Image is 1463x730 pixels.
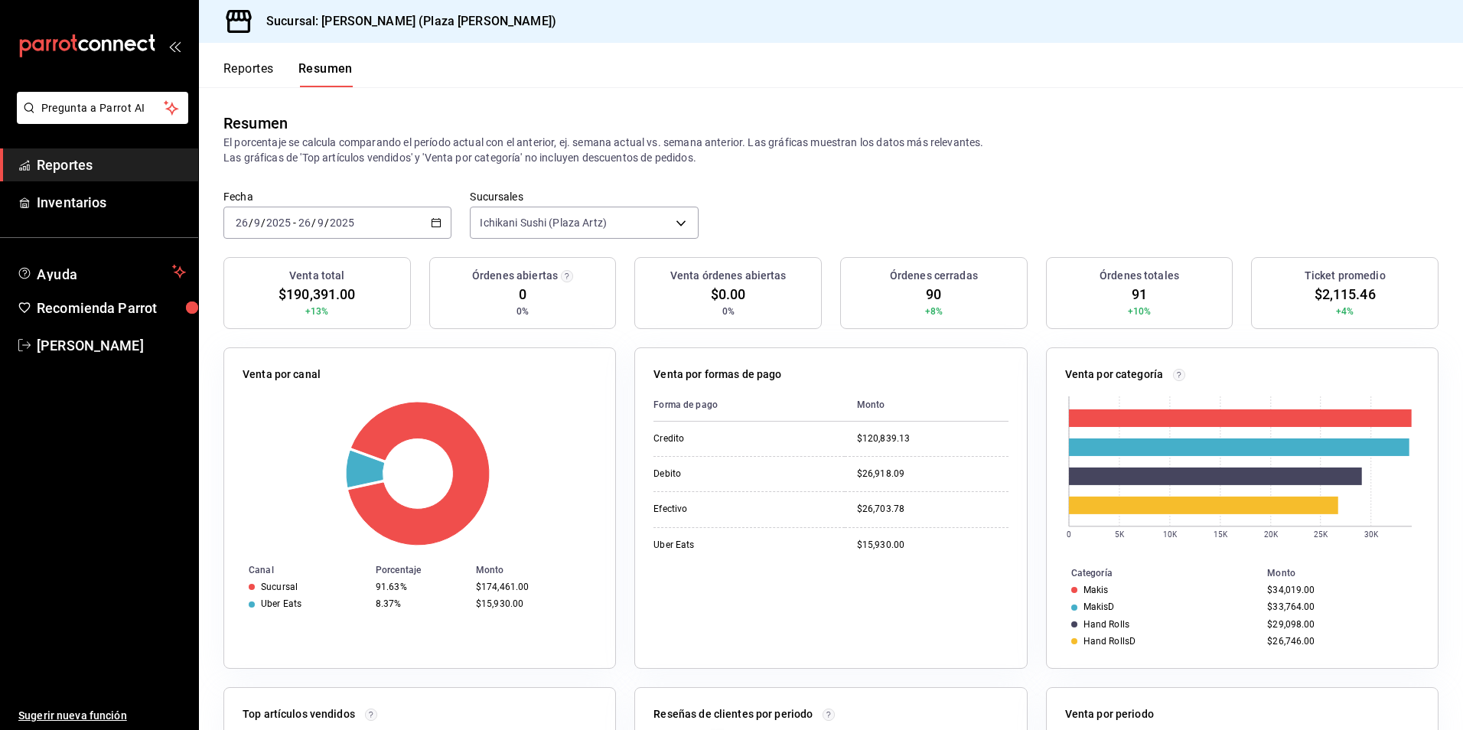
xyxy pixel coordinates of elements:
[653,432,806,445] div: Credito
[476,598,591,609] div: $15,930.00
[1267,585,1413,595] div: $34,019.00
[317,217,324,229] input: --
[480,215,607,230] span: Ichikani Sushi (Plaza Artz)
[711,284,746,305] span: $0.00
[1305,268,1386,284] h3: Ticket promedio
[653,367,781,383] p: Venta por formas de pago
[223,61,353,87] div: navigation tabs
[1267,601,1413,612] div: $33,764.00
[224,562,370,578] th: Canal
[168,40,181,52] button: open_drawer_menu
[1047,565,1262,582] th: Categoría
[1083,601,1115,612] div: MakisD
[370,562,470,578] th: Porcentaje
[1263,530,1278,539] text: 20K
[37,192,186,213] span: Inventarios
[1083,636,1136,647] div: Hand RollsD
[266,217,292,229] input: ----
[476,582,591,592] div: $174,461.00
[653,503,806,516] div: Efectivo
[324,217,329,229] span: /
[298,61,353,87] button: Resumen
[890,268,978,284] h3: Órdenes cerradas
[653,706,813,722] p: Reseñas de clientes por periodo
[37,262,166,281] span: Ayuda
[223,112,288,135] div: Resumen
[1083,619,1129,630] div: Hand Rolls
[243,706,355,722] p: Top artículos vendidos
[653,468,806,481] div: Debito
[516,305,529,318] span: 0%
[37,298,186,318] span: Recomienda Parrot
[470,191,698,202] label: Sucursales
[1083,585,1109,595] div: Makis
[279,284,355,305] span: $190,391.00
[472,268,558,284] h3: Órdenes abiertas
[17,92,188,124] button: Pregunta a Parrot AI
[1364,530,1378,539] text: 30K
[37,335,186,356] span: [PERSON_NAME]
[253,217,261,229] input: --
[1261,565,1438,582] th: Monto
[1065,367,1164,383] p: Venta por categoría
[376,598,464,609] div: 8.37%
[261,582,298,592] div: Sucursal
[223,61,274,87] button: Reportes
[235,217,249,229] input: --
[376,582,464,592] div: 91.63%
[470,562,615,578] th: Monto
[311,217,316,229] span: /
[298,217,311,229] input: --
[857,539,1008,552] div: $15,930.00
[289,268,344,284] h3: Venta total
[1213,530,1227,539] text: 15K
[261,217,266,229] span: /
[249,217,253,229] span: /
[223,135,1439,165] p: El porcentaje se calcula comparando el período actual con el anterior, ej. semana actual vs. sema...
[1313,530,1328,539] text: 25K
[857,503,1008,516] div: $26,703.78
[670,268,787,284] h3: Venta órdenes abiertas
[1162,530,1177,539] text: 10K
[305,305,329,318] span: +13%
[519,284,526,305] span: 0
[37,155,186,175] span: Reportes
[925,305,943,318] span: +8%
[857,468,1008,481] div: $26,918.09
[1267,619,1413,630] div: $29,098.00
[18,708,186,724] span: Sugerir nueva función
[1115,530,1125,539] text: 5K
[261,598,301,609] div: Uber Eats
[329,217,355,229] input: ----
[1067,530,1071,539] text: 0
[223,191,451,202] label: Fecha
[254,12,556,31] h3: Sucursal: [PERSON_NAME] (Plaza [PERSON_NAME])
[1315,284,1376,305] span: $2,115.46
[1336,305,1354,318] span: +4%
[1267,636,1413,647] div: $26,746.00
[1128,305,1152,318] span: +10%
[243,367,321,383] p: Venta por canal
[722,305,735,318] span: 0%
[1132,284,1147,305] span: 91
[926,284,941,305] span: 90
[293,217,296,229] span: -
[653,539,806,552] div: Uber Eats
[845,389,1008,422] th: Monto
[857,432,1008,445] div: $120,839.13
[1100,268,1179,284] h3: Órdenes totales
[1065,706,1154,722] p: Venta por periodo
[11,111,188,127] a: Pregunta a Parrot AI
[653,389,844,422] th: Forma de pago
[41,100,165,116] span: Pregunta a Parrot AI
